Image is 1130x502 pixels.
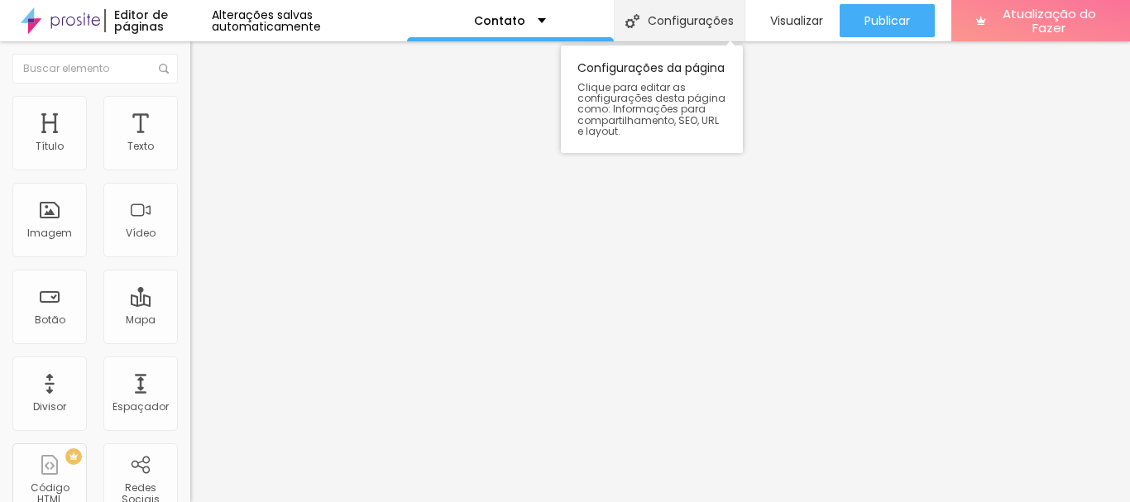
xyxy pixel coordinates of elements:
[577,60,725,76] font: Configurações da página
[212,7,321,35] font: Alterações salvas automaticamente
[126,226,156,240] font: Vídeo
[625,14,639,28] img: Ícone
[126,313,156,327] font: Mapa
[159,64,169,74] img: Ícone
[648,12,734,29] font: Configurações
[770,12,823,29] font: Visualizar
[745,4,840,37] button: Visualizar
[577,80,725,138] font: Clique para editar as configurações desta página como: Informações para compartilhamento, SEO, UR...
[864,12,910,29] font: Publicar
[127,139,154,153] font: Texto
[114,7,168,35] font: Editor de páginas
[27,226,72,240] font: Imagem
[12,54,178,84] input: Buscar elemento
[33,399,66,414] font: Divisor
[474,12,525,29] font: Contato
[113,399,169,414] font: Espaçador
[36,139,64,153] font: Título
[35,313,65,327] font: Botão
[840,4,935,37] button: Publicar
[1003,5,1096,36] font: Atualização do Fazer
